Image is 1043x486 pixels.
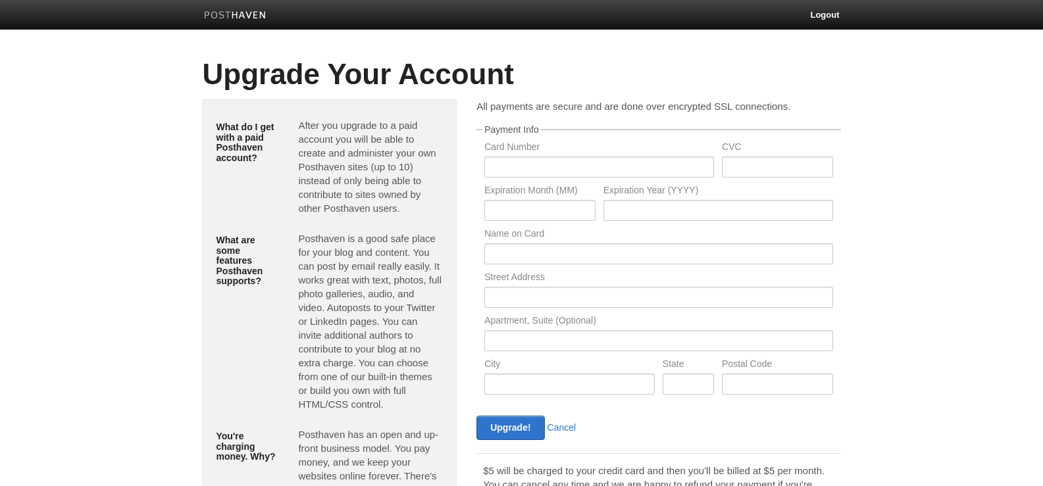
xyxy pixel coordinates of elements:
[216,235,279,286] h5: What are some features Posthaven supports?
[298,231,443,411] p: Posthaven is a good safe place for your blog and content. You can post by email really easily. It...
[484,185,595,198] label: Expiration Month (MM)
[216,122,279,163] h5: What do I get with a paid Posthaven account?
[204,11,267,21] img: Posthaven-bar
[476,416,544,440] input: Upgrade!
[484,316,832,328] label: Apartment, Suite (Optional)
[484,359,655,372] label: City
[484,272,832,285] label: Street Address
[603,185,833,198] label: Expiration Year (YYYY)
[298,118,443,215] p: After you upgrade to a paid account you will be able to create and administer your own Posthaven ...
[484,229,832,241] label: Name on Card
[722,142,832,155] label: CVC
[203,59,841,90] h1: Upgrade Your Account
[547,422,576,433] a: Cancel
[722,359,832,372] label: Postal Code
[663,359,714,372] label: State
[476,99,840,113] p: All payments are secure and are done over encrypted SSL connections.
[484,142,714,155] label: Card Number
[216,431,279,462] h5: You're charging money. Why?
[482,125,541,134] legend: Payment Info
